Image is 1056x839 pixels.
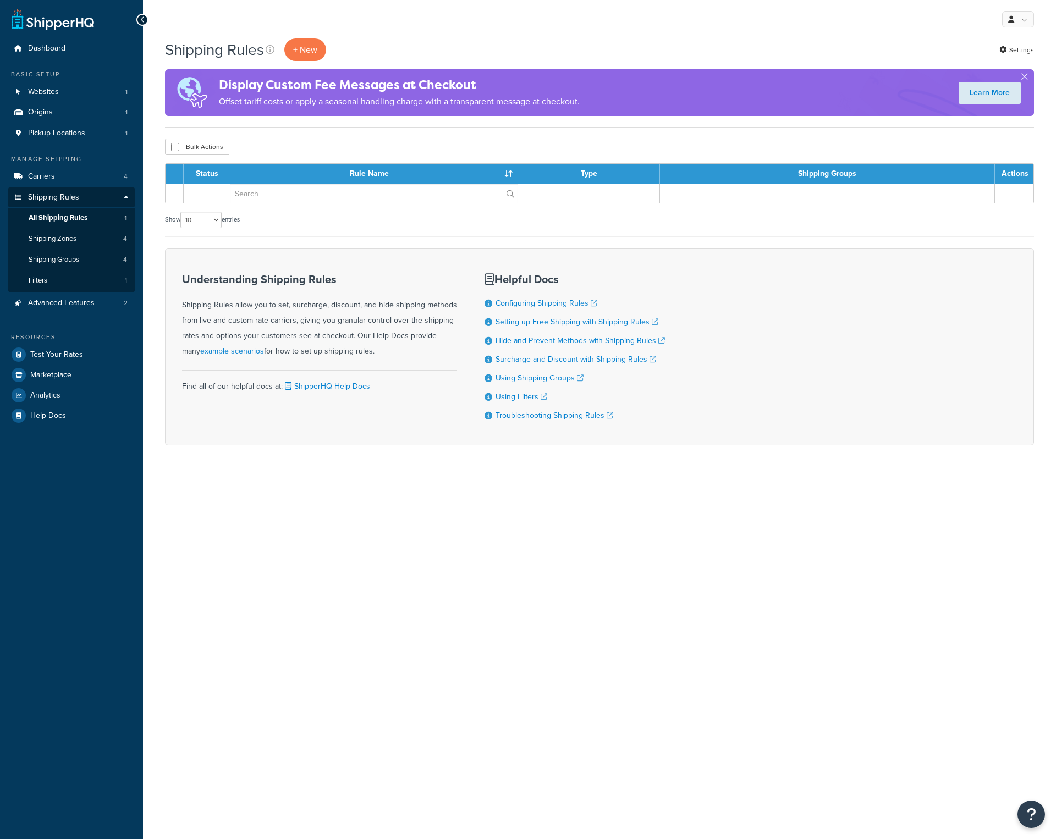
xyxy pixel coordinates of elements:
span: 1 [125,108,128,117]
a: Carriers 4 [8,167,135,187]
span: Shipping Groups [29,255,79,264]
span: 1 [124,213,127,223]
li: Carriers [8,167,135,187]
a: Shipping Groups 4 [8,250,135,270]
li: Filters [8,271,135,291]
span: All Shipping Rules [29,213,87,223]
div: Resources [8,333,135,342]
div: Shipping Rules allow you to set, surcharge, discount, and hide shipping methods from live and cus... [182,273,457,359]
li: Shipping Rules [8,187,135,292]
h3: Helpful Docs [485,273,665,285]
a: Using Shipping Groups [496,372,584,384]
a: Hide and Prevent Methods with Shipping Rules [496,335,665,346]
a: Surcharge and Discount with Shipping Rules [496,354,656,365]
a: example scenarios [200,345,264,357]
th: Shipping Groups [660,164,994,184]
span: Help Docs [30,411,66,421]
div: Find all of our helpful docs at: [182,370,457,394]
a: Setting up Free Shipping with Shipping Rules [496,316,658,328]
div: Basic Setup [8,70,135,79]
a: Filters 1 [8,271,135,291]
p: + New [284,38,326,61]
button: Open Resource Center [1018,801,1045,828]
li: Pickup Locations [8,123,135,143]
span: Analytics [30,391,61,400]
li: Origins [8,102,135,123]
span: Origins [28,108,53,117]
a: Using Filters [496,391,547,402]
th: Type [518,164,660,184]
li: All Shipping Rules [8,208,135,228]
a: Pickup Locations 1 [8,123,135,143]
button: Bulk Actions [165,139,229,155]
span: Pickup Locations [28,129,85,138]
h3: Understanding Shipping Rules [182,273,457,285]
a: Settings [999,42,1034,58]
span: Shipping Rules [28,193,79,202]
h4: Display Custom Fee Messages at Checkout [219,76,580,94]
a: Analytics [8,385,135,405]
a: Dashboard [8,38,135,59]
a: Shipping Zones 4 [8,229,135,249]
li: Shipping Zones [8,229,135,249]
a: Test Your Rates [8,345,135,365]
a: Troubleshooting Shipping Rules [496,410,613,421]
label: Show entries [165,212,240,228]
a: Help Docs [8,406,135,426]
a: Configuring Shipping Rules [496,297,597,309]
img: duties-banner-06bc72dcb5fe05cb3f9472aba00be2ae8eb53ab6f0d8bb03d382ba314ac3c341.png [165,69,219,116]
span: 4 [123,255,127,264]
span: 4 [124,172,128,181]
span: Advanced Features [28,299,95,308]
li: Shipping Groups [8,250,135,270]
h1: Shipping Rules [165,39,264,60]
a: Learn More [959,82,1021,104]
span: 4 [123,234,127,244]
a: All Shipping Rules 1 [8,208,135,228]
a: Marketplace [8,365,135,385]
a: Origins 1 [8,102,135,123]
th: Status [184,164,230,184]
p: Offset tariff costs or apply a seasonal handling charge with a transparent message at checkout. [219,94,580,109]
a: ShipperHQ Help Docs [283,380,370,392]
a: Websites 1 [8,82,135,102]
span: Shipping Zones [29,234,76,244]
span: Carriers [28,172,55,181]
a: Advanced Features 2 [8,293,135,313]
div: Manage Shipping [8,154,135,164]
th: Actions [995,164,1033,184]
span: Marketplace [30,371,71,380]
select: Showentries [180,212,222,228]
input: Search [230,184,518,203]
span: 1 [125,87,128,97]
span: Dashboard [28,44,65,53]
span: Filters [29,276,47,285]
li: Websites [8,82,135,102]
span: Test Your Rates [30,350,83,360]
span: 1 [125,276,127,285]
li: Advanced Features [8,293,135,313]
span: 2 [124,299,128,308]
a: Shipping Rules [8,187,135,208]
span: Websites [28,87,59,97]
a: ShipperHQ Home [12,8,94,30]
th: Rule Name [230,164,518,184]
span: 1 [125,129,128,138]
